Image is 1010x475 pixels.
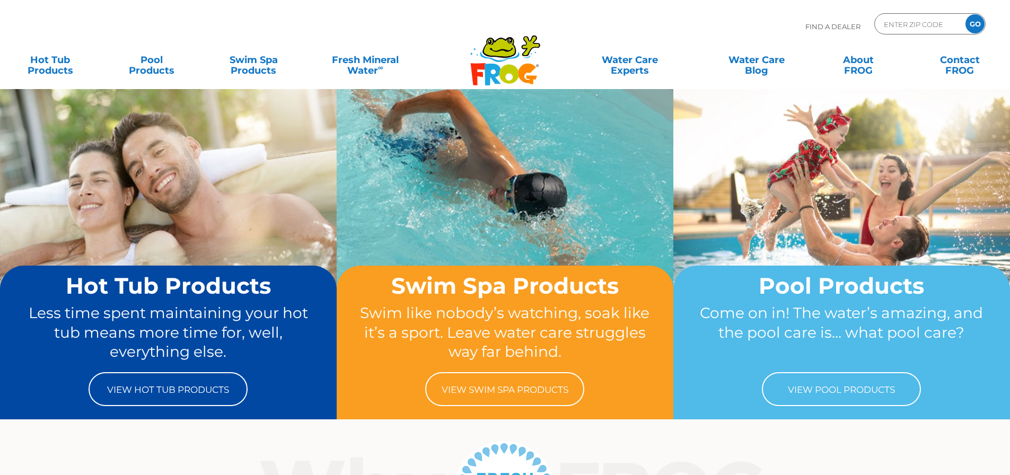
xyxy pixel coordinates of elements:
p: Swim like nobody’s watching, soak like it’s a sport. Leave water care struggles way far behind. [357,303,653,362]
p: Less time spent maintaining your hot tub means more time for, well, everything else. [20,303,317,362]
a: View Swim Spa Products [425,372,584,406]
h2: Hot Tub Products [20,274,317,298]
p: Find A Dealer [805,13,860,40]
a: View Pool Products [762,372,921,406]
a: Fresh MineralWater∞ [315,49,415,71]
sup: ∞ [378,63,383,72]
img: home-banner-pool-short [673,89,1010,340]
img: home-banner-swim-spa-short [337,89,673,340]
a: Hot TubProducts [11,49,90,71]
a: Water CareExperts [566,49,694,71]
h2: Swim Spa Products [357,274,653,298]
p: Come on in! The water’s amazing, and the pool care is… what pool care? [693,303,990,362]
a: ContactFROG [920,49,999,71]
h2: Pool Products [693,274,990,298]
a: View Hot Tub Products [89,372,248,406]
input: GO [965,14,985,33]
img: Frog Products Logo [464,21,546,86]
a: Water CareBlog [717,49,796,71]
a: Swim SpaProducts [214,49,293,71]
a: AboutFROG [819,49,898,71]
a: PoolProducts [112,49,191,71]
